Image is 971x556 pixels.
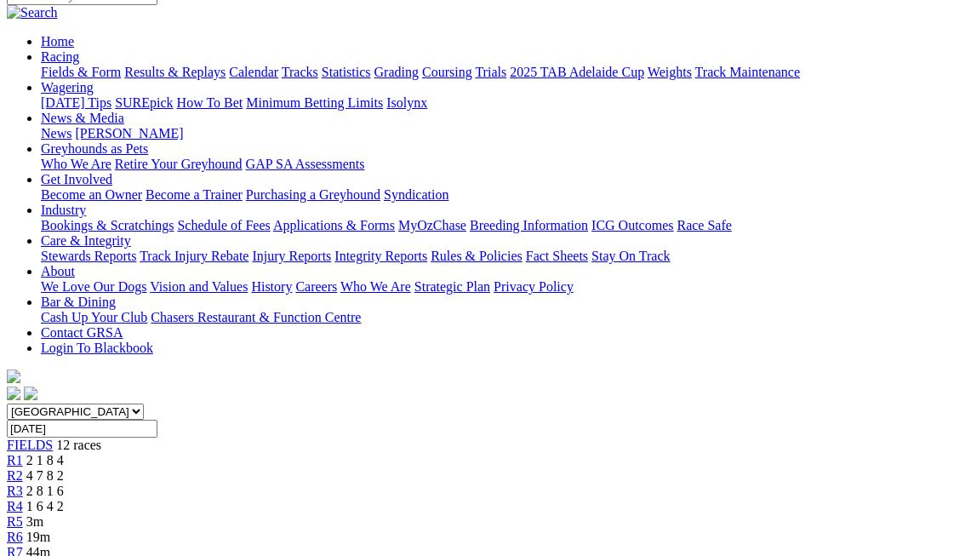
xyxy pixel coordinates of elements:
a: R2 [7,468,23,483]
a: R3 [7,484,23,498]
a: Grading [374,65,419,79]
a: GAP SA Assessments [246,157,365,171]
a: Coursing [422,65,472,79]
div: Get Involved [41,187,964,203]
img: twitter.svg [24,387,37,400]
a: Integrity Reports [334,249,427,263]
a: We Love Our Dogs [41,279,146,294]
span: 4 7 8 2 [26,468,64,483]
a: Racing [41,49,79,64]
a: Login To Blackbook [41,341,153,355]
a: News & Media [41,111,124,125]
a: Stewards Reports [41,249,136,263]
a: Contact GRSA [41,325,123,340]
a: Become a Trainer [146,187,243,202]
a: Track Injury Rebate [140,249,248,263]
div: Greyhounds as Pets [41,157,964,172]
a: SUREpick [115,95,173,110]
a: ICG Outcomes [591,218,673,232]
a: Industry [41,203,86,217]
span: 3m [26,514,43,529]
div: Wagering [41,95,964,111]
a: Retire Your Greyhound [115,157,243,171]
a: Who We Are [41,157,111,171]
a: Fields & Form [41,65,121,79]
a: Rules & Policies [431,249,523,263]
div: Care & Integrity [41,249,964,264]
a: R6 [7,530,23,544]
a: Weights [648,65,692,79]
a: FIELDS [7,438,53,452]
a: Minimum Betting Limits [246,95,383,110]
a: Vision and Values [150,279,248,294]
a: Track Maintenance [695,65,800,79]
span: 2 1 8 4 [26,453,64,467]
img: facebook.svg [7,387,20,400]
a: Get Involved [41,172,112,186]
a: Syndication [384,187,448,202]
a: [PERSON_NAME] [75,126,183,140]
a: Isolynx [386,95,427,110]
span: 19m [26,530,50,544]
a: Results & Replays [124,65,226,79]
a: Chasers Restaurant & Function Centre [151,310,361,324]
span: 12 races [56,438,101,452]
a: About [41,264,75,278]
a: Privacy Policy [494,279,574,294]
span: 2 8 1 6 [26,484,64,498]
img: Search [7,5,58,20]
a: History [251,279,292,294]
a: Wagering [41,80,94,95]
a: R1 [7,453,23,467]
img: logo-grsa-white.png [7,370,20,383]
a: Purchasing a Greyhound [246,187,380,202]
a: Home [41,34,74,49]
a: Trials [475,65,506,79]
a: Applications & Forms [273,218,395,232]
a: Care & Integrity [41,233,131,248]
a: MyOzChase [398,218,466,232]
a: Become an Owner [41,187,142,202]
a: Bookings & Scratchings [41,218,174,232]
a: Fact Sheets [526,249,588,263]
a: R5 [7,514,23,529]
a: R4 [7,499,23,513]
a: Careers [295,279,337,294]
a: [DATE] Tips [41,95,111,110]
a: Cash Up Your Club [41,310,147,324]
a: Stay On Track [591,249,670,263]
a: Race Safe [677,218,731,232]
a: Breeding Information [470,218,588,232]
a: Who We Are [340,279,411,294]
a: Schedule of Fees [177,218,270,232]
a: News [41,126,71,140]
a: Calendar [229,65,278,79]
div: Bar & Dining [41,310,964,325]
div: About [41,279,964,295]
a: Injury Reports [252,249,331,263]
a: How To Bet [177,95,243,110]
input: Select date [7,420,157,438]
a: Greyhounds as Pets [41,141,148,156]
div: Industry [41,218,964,233]
div: Racing [41,65,964,80]
a: Strategic Plan [414,279,490,294]
a: Statistics [322,65,371,79]
span: 1 6 4 2 [26,499,64,513]
a: Bar & Dining [41,295,116,309]
div: News & Media [41,126,964,141]
a: Tracks [282,65,318,79]
a: 2025 TAB Adelaide Cup [510,65,644,79]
